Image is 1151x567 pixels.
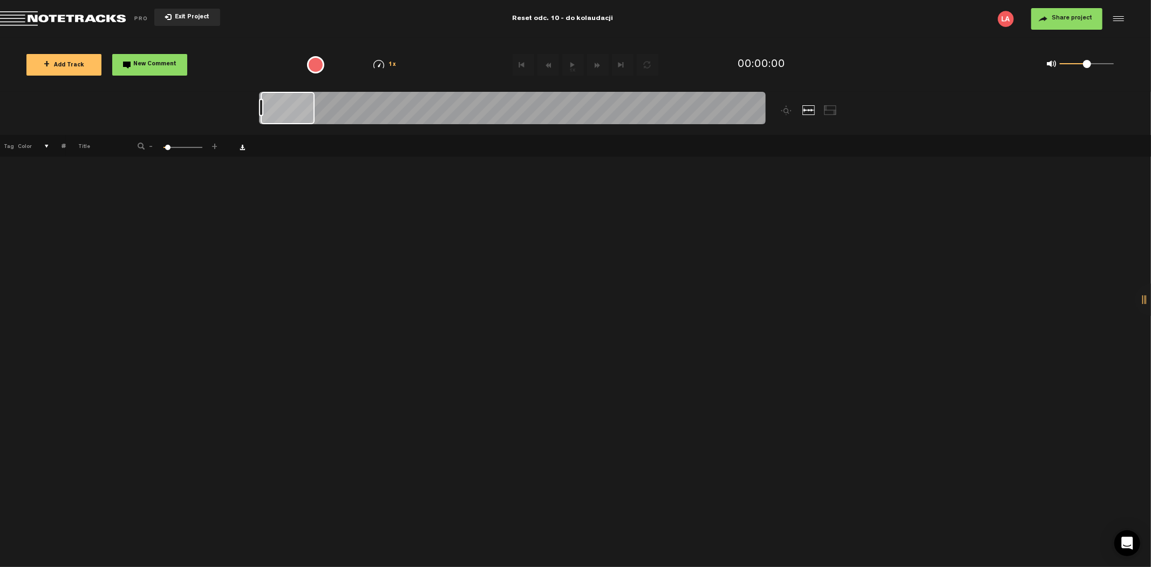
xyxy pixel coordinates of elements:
button: Go to beginning [513,54,534,76]
div: 00:00:00 [738,57,785,73]
th: Title [66,135,124,157]
th: Color [16,135,32,157]
span: 1x [389,62,396,68]
button: 1x [562,54,584,76]
div: {{ tooltip_message }} [307,56,324,73]
span: Exit Project [172,15,209,21]
button: Share project [1031,8,1102,30]
img: letters [998,11,1014,27]
button: Go to end [612,54,634,76]
button: Loop [637,54,658,76]
span: Add Track [44,63,84,69]
div: Open Intercom Messenger [1114,530,1140,556]
img: speedometer.svg [373,60,384,69]
button: Exit Project [154,9,220,26]
span: - [147,141,155,148]
div: Reset odc. 10 - do kolaudacji [375,5,750,32]
div: Reset odc. 10 - do kolaudacji [512,5,613,32]
a: Download comments [240,145,245,150]
span: + [210,141,219,148]
span: Share project [1052,15,1092,22]
div: 1x [357,60,412,69]
span: + [44,60,50,69]
button: +Add Track [26,54,101,76]
button: Rewind [537,54,559,76]
span: New Comment [134,62,177,67]
th: # [49,135,66,157]
button: New Comment [112,54,187,76]
button: Fast Forward [587,54,609,76]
